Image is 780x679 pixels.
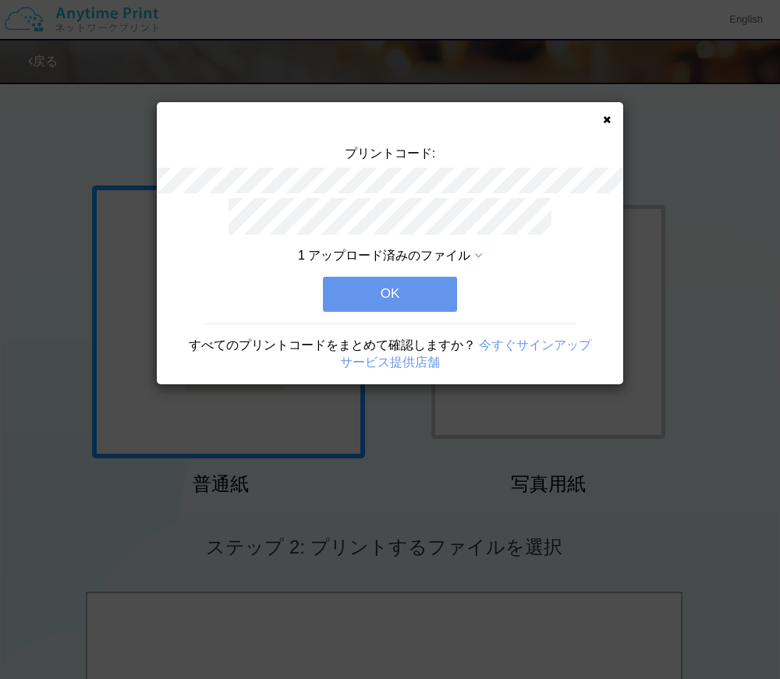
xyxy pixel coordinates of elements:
[479,338,591,352] a: 今すぐサインアップ
[323,277,457,311] button: OK
[340,355,440,369] a: サービス提供店舗
[298,249,470,262] span: 1 アップロード済みのファイル
[189,338,476,352] span: すべてのプリントコードをまとめて確認しますか？
[345,147,435,160] span: プリントコード:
